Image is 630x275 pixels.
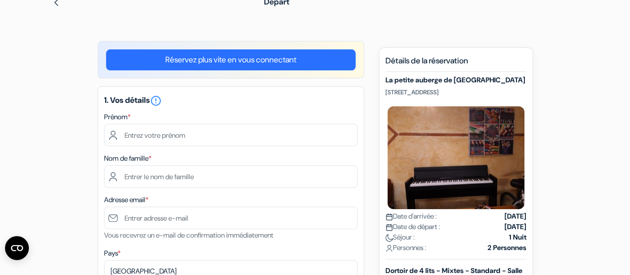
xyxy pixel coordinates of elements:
[385,56,526,72] h5: Détails de la réservation
[385,213,393,221] img: calendar.svg
[385,245,393,252] img: user_icon.svg
[385,224,393,231] img: calendar.svg
[104,165,358,188] input: Entrer le nom de famille
[385,232,415,243] span: Séjour :
[385,234,393,242] img: moon.svg
[104,248,121,259] label: Pays
[104,153,151,164] label: Nom de famille
[509,232,526,243] strong: 1 Nuit
[504,222,526,232] strong: [DATE]
[104,195,148,205] label: Adresse email
[150,95,162,107] i: error_outline
[385,243,426,253] span: Personnes :
[106,49,356,70] a: Réservez plus vite en vous connectant
[104,231,273,240] small: Vous recevrez un e-mail de confirmation immédiatement
[5,236,29,260] button: Ouvrir le widget CMP
[104,124,358,146] input: Entrez votre prénom
[385,211,437,222] span: Date d'arrivée :
[104,112,130,122] label: Prénom
[385,76,526,84] h5: La petite auberge de [GEOGRAPHIC_DATA]
[488,243,526,253] strong: 2 Personnes
[104,95,358,107] h5: 1. Vos détails
[150,95,162,105] a: error_outline
[385,88,526,96] p: [STREET_ADDRESS]
[104,207,358,229] input: Entrer adresse e-mail
[504,211,526,222] strong: [DATE]
[385,222,440,232] span: Date de départ :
